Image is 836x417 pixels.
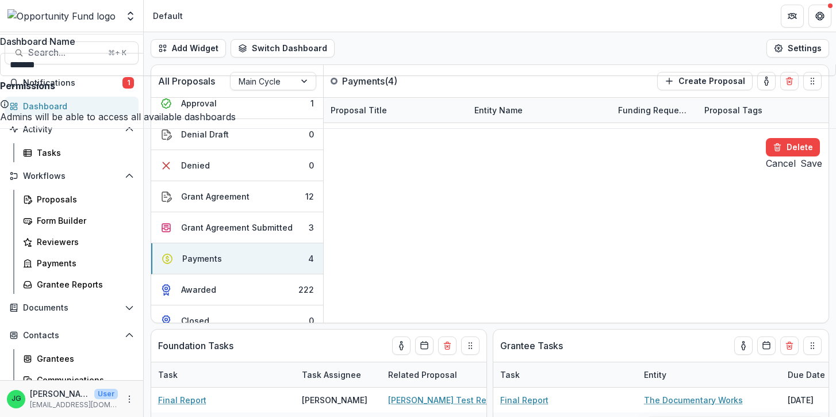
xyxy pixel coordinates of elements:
nav: breadcrumb [148,7,187,24]
button: Open entity switcher [122,5,139,28]
button: Add Widget [151,39,226,58]
button: Save [800,156,822,170]
button: Cancel [766,156,796,170]
img: Opportunity Fund logo [7,9,116,23]
button: Partners [781,5,804,28]
button: Settings [766,39,829,58]
button: Delete [766,138,820,156]
button: Get Help [808,5,831,28]
div: Default [153,10,183,22]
